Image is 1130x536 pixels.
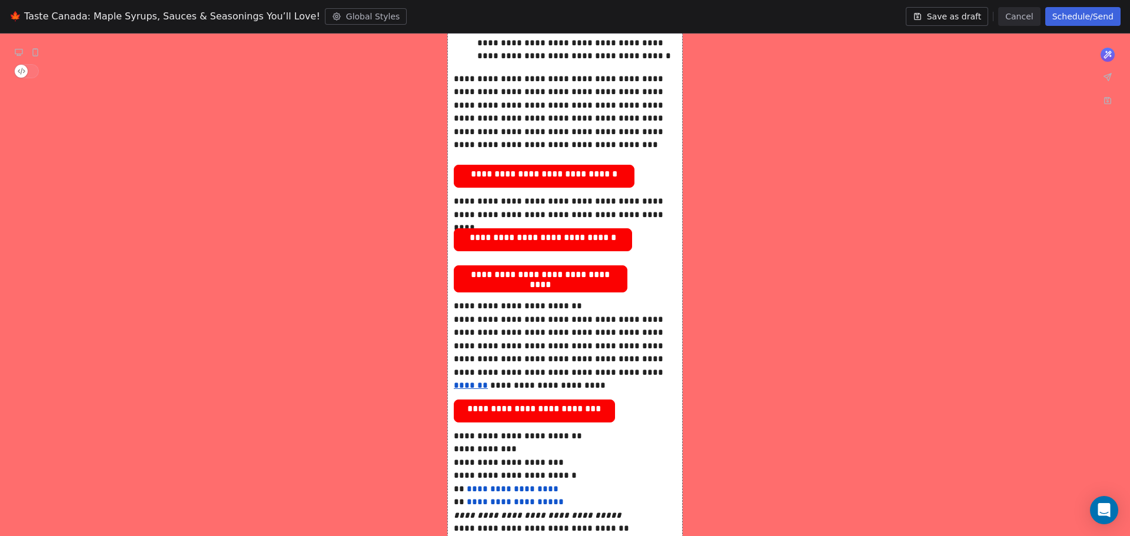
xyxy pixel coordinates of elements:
button: Schedule/Send [1045,7,1121,26]
div: Open Intercom Messenger [1090,496,1118,524]
button: Save as draft [906,7,989,26]
span: 🍁 Taste Canada: Maple Syrups, Sauces & Seasonings You’ll Love! [9,9,320,24]
button: Global Styles [325,8,407,25]
button: Cancel [998,7,1040,26]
